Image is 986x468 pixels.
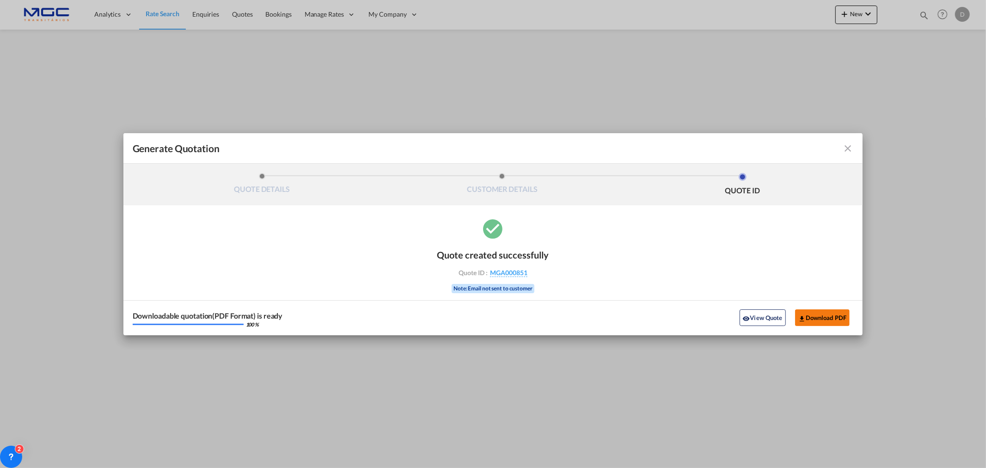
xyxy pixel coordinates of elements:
[795,309,850,326] button: Download PDF
[440,269,547,277] div: Quote ID :
[133,142,220,154] span: Generate Quotation
[740,309,786,326] button: icon-eyeView Quote
[123,133,863,335] md-dialog: Generate QuotationQUOTE ...
[842,143,853,154] md-icon: icon-close fg-AAA8AD cursor m-0
[482,217,505,240] md-icon: icon-checkbox-marked-circle
[490,269,527,277] span: MGA000851
[133,312,283,320] div: Downloadable quotation(PDF Format) is ready
[798,315,806,322] md-icon: icon-download
[142,173,382,198] li: QUOTE DETAILS
[382,173,622,198] li: CUSTOMER DETAILS
[437,249,549,260] div: Quote created successfully
[622,173,863,198] li: QUOTE ID
[246,322,259,327] div: 100 %
[743,315,750,322] md-icon: icon-eye
[452,284,534,293] div: Note: Email not sent to customer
